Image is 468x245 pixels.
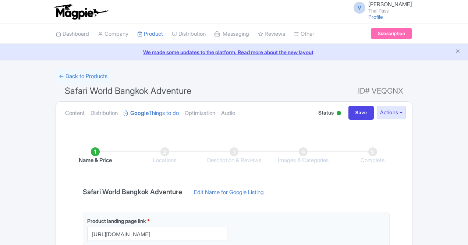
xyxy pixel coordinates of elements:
[56,24,89,44] a: Dashboard
[172,24,206,44] a: Distribution
[87,227,227,241] input: Product landing page link
[348,106,374,120] input: Save
[130,147,199,165] li: Locations
[335,108,343,119] div: Active
[187,188,271,200] a: Edit Name for Google Listing
[318,109,334,116] span: Status
[56,69,110,84] a: ← Back to Products
[371,28,412,39] a: Subscription
[269,147,338,165] li: Images & Categories
[368,14,383,20] a: Profile
[65,85,191,96] span: Safari World Bangkok Adventure
[368,8,412,13] small: Thai Pass
[354,2,365,14] span: V
[91,102,118,125] a: Distribution
[199,147,269,165] li: Description & Reviews
[294,24,314,44] a: Other
[124,102,179,125] a: GoogleThings to do
[214,24,249,44] a: Messaging
[349,1,412,13] a: V [PERSON_NAME] Thai Pass
[87,218,146,224] span: Product landing page link
[61,147,130,165] li: Name & Price
[338,147,407,165] li: Complete
[258,24,285,44] a: Reviews
[368,1,412,8] span: [PERSON_NAME]
[98,24,128,44] a: Company
[185,102,215,125] a: Optimization
[377,106,406,119] button: Actions
[52,4,109,20] img: logo-ab69f6fb50320c5b225c76a69d11143b.png
[130,109,149,118] strong: Google
[455,48,461,56] button: Close announcement
[4,48,464,56] a: We made some updates to the platform. Read more about the new layout
[137,24,163,44] a: Product
[78,188,187,196] h4: Safari World Bangkok Adventure
[221,102,235,125] a: Audio
[65,102,85,125] a: Content
[358,84,403,98] span: ID# VEQGNX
